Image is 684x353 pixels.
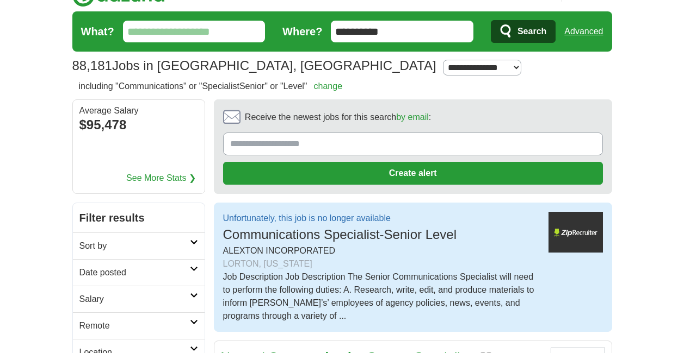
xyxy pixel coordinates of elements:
a: by email [396,112,429,122]
h2: Sort by [79,239,190,253]
img: ZipRecruiter logo [549,212,603,253]
a: Remote [73,312,205,339]
h2: including "Communications" or "SpecialistSenior" or "Level" [79,80,343,93]
h2: Remote [79,319,190,332]
div: Average Salary [79,106,198,115]
div: $95,478 [79,115,198,135]
h2: Filter results [73,203,205,232]
button: Create alert [223,162,603,185]
div: Job Description Job Description The Senior Communications Specialist will need to perform the fol... [223,270,540,323]
span: 88,181 [72,56,112,75]
span: Search [517,21,546,42]
span: Receive the newest jobs for this search : [245,111,431,124]
h2: Date posted [79,266,190,279]
a: change [314,81,343,91]
label: Where? [282,23,322,40]
a: Salary [73,286,205,312]
h2: Salary [79,293,190,306]
p: Unfortunately, this job is no longer available [223,212,457,225]
a: Advanced [564,21,603,42]
a: Date posted [73,259,205,286]
h1: Jobs in [GEOGRAPHIC_DATA], [GEOGRAPHIC_DATA] [72,58,436,73]
div: LORTON, [US_STATE] [223,257,540,270]
div: ALEXTON INCORPORATED [223,244,540,270]
a: Sort by [73,232,205,259]
a: See More Stats ❯ [126,172,196,185]
label: What? [81,23,114,40]
span: Communications Specialist-Senior Level [223,227,457,242]
button: Search [491,20,556,43]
